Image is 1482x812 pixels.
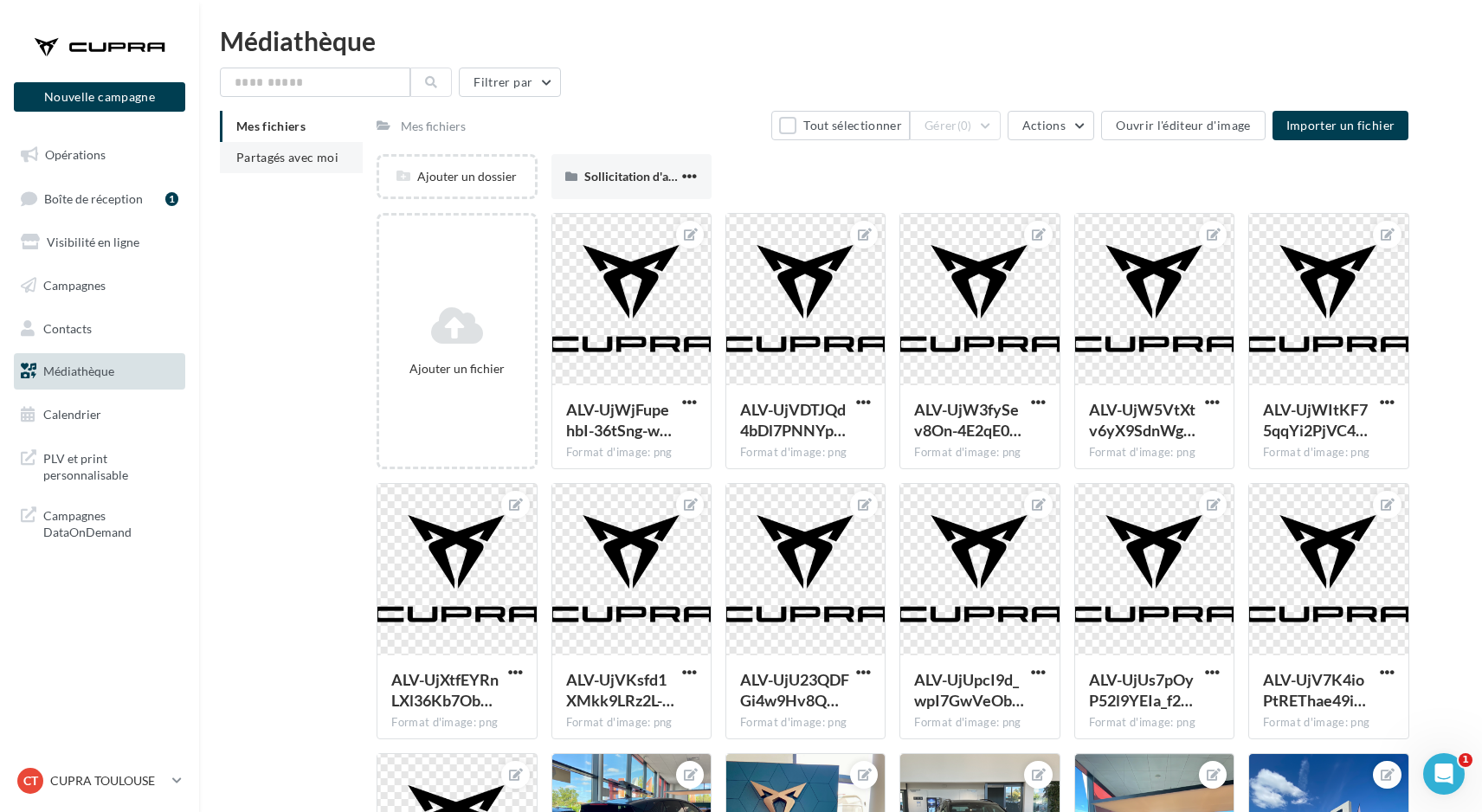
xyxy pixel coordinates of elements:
[10,497,189,548] a: Campagnes DataOnDemand
[391,715,522,731] div: Format d'image: png
[1263,670,1366,710] span: ALV-UjV7K4ioPtREThae49i1s7wBvfUniM9vGrWK4PeGg_7_ZgLBvnXO
[10,267,189,304] a: Campagnes
[566,445,697,461] div: Format d'image: png
[914,445,1045,461] div: Format d'image: png
[1089,670,1194,710] span: ALV-UjUs7pOyP52l9YEIa_f2Rf8OL3xqMOcdb_eYNnNR04tQwEBKkr2F
[236,119,306,133] span: Mes fichiers
[1263,445,1394,461] div: Format d'image: png
[10,353,189,390] a: Médiathèque
[740,445,871,461] div: Format d'image: png
[771,111,910,140] button: Tout sélectionner
[914,400,1021,440] span: ALV-UjW3fySev8On-4E2qE0l0zldTiegIxSyZ11br3Tn8z1CxKOzJ_7s
[566,670,674,710] span: ALV-UjVKsfd1XMkk9LRz2L-dcm1Ow04JTk0lOHC2Gs57YY_wwGBVOAf0
[220,28,1461,54] div: Médiathèque
[1008,111,1094,140] button: Actions
[1263,715,1394,731] div: Format d'image: png
[43,504,178,541] span: Campagnes DataOnDemand
[10,224,189,261] a: Visibilité en ligne
[1089,445,1220,461] div: Format d'image: png
[386,360,527,377] div: Ajouter un fichier
[1101,111,1265,140] button: Ouvrir l'éditeur d'image
[740,715,871,731] div: Format d'image: png
[43,320,92,335] span: Contacts
[10,396,189,433] a: Calendrier
[391,670,499,710] span: ALV-UjXtfEYRnLXl36Kb7ObwRPmiobZXqYPeDE2N9qXiRP58cmJM0njj
[1089,715,1220,731] div: Format d'image: png
[914,715,1045,731] div: Format d'image: png
[14,82,185,112] button: Nouvelle campagne
[1263,400,1368,440] span: ALV-UjWItKF75qqYi2PjVC4nGi3ufEj34PmQqdX-QmMB2_5B692C6Wbb
[50,772,165,789] p: CUPRA TOULOUSE
[914,670,1024,710] span: ALV-UjUpcI9d_wpI7GwVeObprCdP12D5tou266BR3CkRXnvNCRTF_gB9
[43,407,101,422] span: Calendrier
[740,400,846,440] span: ALV-UjVDTJQd4bDl7PNNYpY8TrhPAQHgD611TKU8JWYUH1SiC5f4Tz6p
[165,192,178,206] div: 1
[957,119,972,132] span: (0)
[14,764,185,797] a: CT CUPRA TOULOUSE
[236,150,338,164] span: Partagés avec moi
[10,180,189,217] a: Boîte de réception1
[10,137,189,173] a: Opérations
[584,169,683,184] span: Sollicitation d'avis
[1459,753,1472,767] span: 1
[10,440,189,491] a: PLV et print personnalisable
[1273,111,1409,140] button: Importer un fichier
[43,447,178,484] span: PLV et print personnalisable
[459,68,561,97] button: Filtrer par
[740,670,849,710] span: ALV-UjU23QDFGi4w9Hv8QBfRFGoZeVtPvMYoR7Lr2p4amHjpjGZ1TGwe
[43,278,106,293] span: Campagnes
[43,364,114,378] span: Médiathèque
[566,400,672,440] span: ALV-UjWjFupehbI-36tSng-widwNo5JZdcfiDXQ8VVkBzRWwlNvjZC2w
[1089,400,1195,440] span: ALV-UjW5VtXtv6yX9SdnWgb7FMctl0DJiZk5pJNea17IoY1Exl6_F3lO
[1022,118,1066,132] span: Actions
[379,168,534,185] div: Ajouter un dossier
[44,190,143,205] span: Boîte de réception
[1423,753,1465,795] iframe: Intercom live chat
[910,111,1001,140] button: Gérer(0)
[23,772,38,789] span: CT
[47,235,139,249] span: Visibilité en ligne
[45,147,106,162] span: Opérations
[401,118,466,135] div: Mes fichiers
[10,311,189,347] a: Contacts
[1286,118,1395,132] span: Importer un fichier
[566,715,697,731] div: Format d'image: png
